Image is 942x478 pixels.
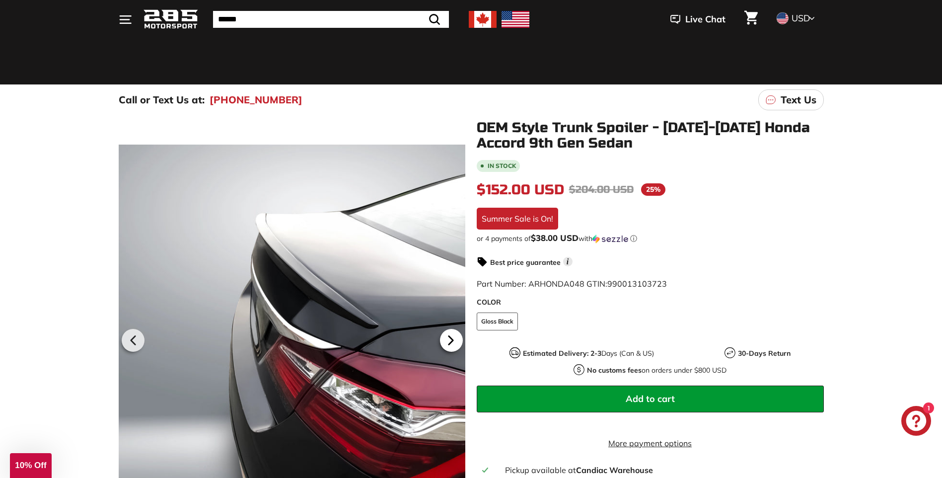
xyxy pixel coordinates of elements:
input: Search [213,11,449,28]
p: Call or Text Us at: [119,92,205,107]
span: $38.00 USD [531,233,579,243]
span: $204.00 USD [569,183,634,196]
button: Add to cart [477,386,824,412]
a: [PHONE_NUMBER] [210,92,302,107]
span: USD [792,12,810,24]
inbox-online-store-chat: Shopify online store chat [898,406,934,438]
span: Add to cart [626,393,675,404]
strong: Estimated Delivery: 2-3 [523,349,601,358]
div: Summer Sale is On! [477,208,558,230]
p: Days (Can & US) [523,348,654,359]
strong: Best price guarantee [490,258,561,267]
span: $152.00 USD [477,181,564,198]
b: In stock [488,163,516,169]
span: Live Chat [685,13,725,26]
p: on orders under $800 USD [587,365,726,376]
div: 10% Off [10,453,52,478]
span: i [563,257,573,266]
label: COLOR [477,297,824,308]
strong: 30-Days Return [738,349,791,358]
div: or 4 payments of$38.00 USDwithSezzle Click to learn more about Sezzle [477,234,824,243]
a: Text Us [758,89,824,110]
span: 990013103723 [607,279,667,289]
span: 25% [641,183,665,196]
strong: Candiac Warehouse [576,465,653,475]
button: Live Chat [657,7,738,32]
strong: No customs fees [587,366,642,375]
div: or 4 payments of with [477,234,824,243]
span: Part Number: ARHONDA048 GTIN: [477,279,667,289]
p: Text Us [781,92,816,107]
h1: OEM Style Trunk Spoiler - [DATE]-[DATE] Honda Accord 9th Gen Sedan [477,120,824,151]
a: Cart [738,2,764,36]
img: Logo_285_Motorsport_areodynamics_components [144,8,198,31]
span: 10% Off [15,461,46,470]
img: Sezzle [592,235,628,243]
div: Pickup available at [505,464,817,476]
a: More payment options [477,437,824,449]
